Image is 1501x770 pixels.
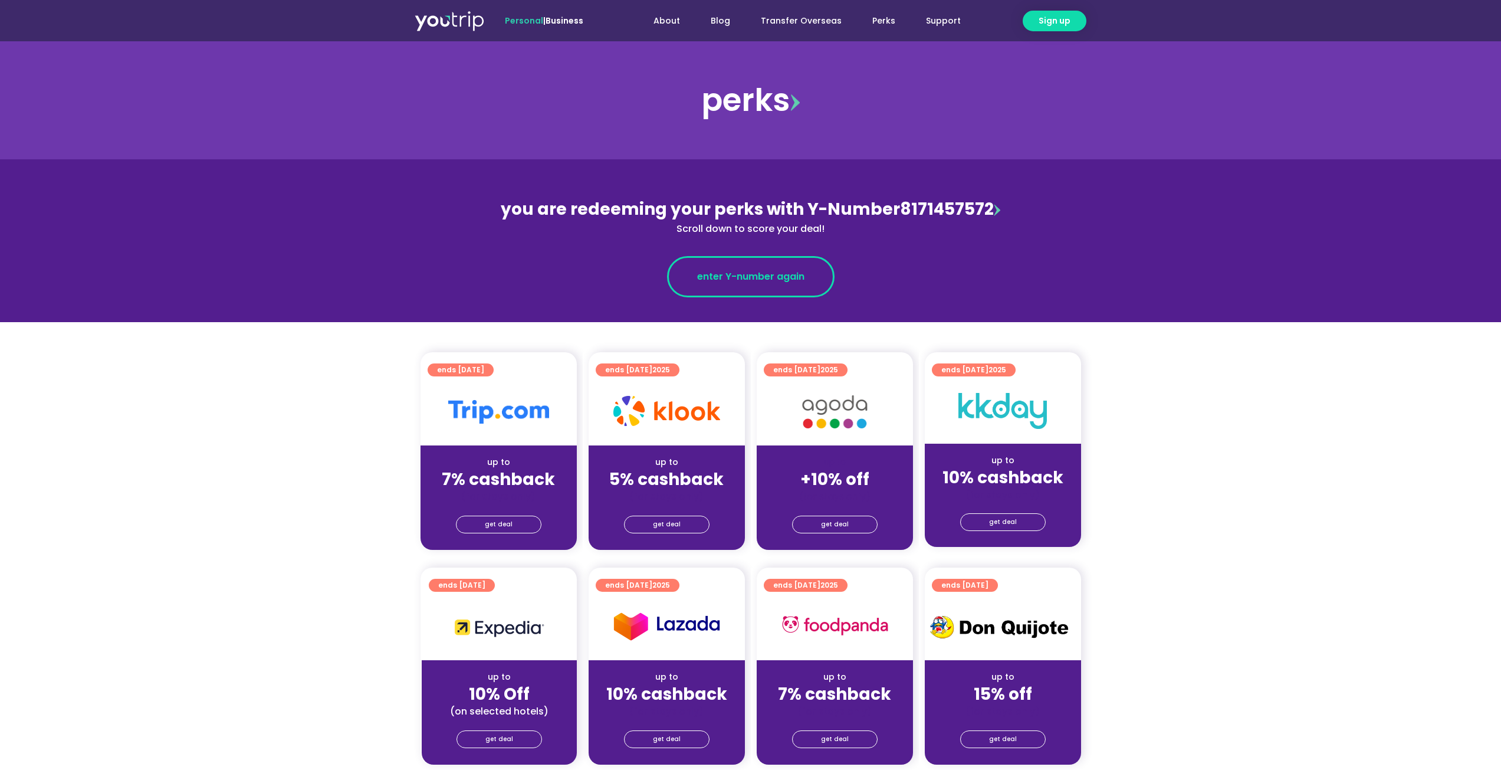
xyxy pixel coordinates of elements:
[505,15,583,27] span: |
[615,10,976,32] nav: Menu
[960,730,1046,748] a: get deal
[598,705,735,717] div: (for stays only)
[934,489,1072,501] div: (for stays only)
[495,222,1007,236] div: Scroll down to score your deal!
[695,10,745,32] a: Blog
[941,363,1006,376] span: ends [DATE]
[778,683,891,706] strong: 7% cashback
[546,15,583,27] a: Business
[609,468,724,491] strong: 5% cashback
[1023,11,1086,31] a: Sign up
[974,683,1032,706] strong: 15% off
[456,730,542,748] a: get deal
[605,363,670,376] span: ends [DATE]
[667,256,835,297] a: enter Y-number again
[652,365,670,375] span: 2025
[989,731,1017,748] span: get deal
[821,731,849,748] span: get deal
[1039,15,1070,27] span: Sign up
[596,579,679,592] a: ends [DATE]2025
[766,671,904,683] div: up to
[941,579,988,592] span: ends [DATE]
[792,516,878,533] a: get deal
[442,468,555,491] strong: 7% cashback
[932,363,1016,376] a: ends [DATE]2025
[596,363,679,376] a: ends [DATE]2025
[766,705,904,717] div: (for stays only)
[989,514,1017,530] span: get deal
[624,516,710,533] a: get deal
[485,731,513,748] span: get deal
[652,580,670,590] span: 2025
[598,671,735,683] div: up to
[469,683,530,706] strong: 10% Off
[934,705,1072,717] div: (for stays only)
[501,198,900,221] span: you are redeeming your perks with Y-Number
[766,490,904,503] div: (for stays only)
[820,580,838,590] span: 2025
[598,456,735,468] div: up to
[934,454,1072,467] div: up to
[431,671,567,683] div: up to
[638,10,695,32] a: About
[800,468,869,491] strong: +10% off
[653,731,681,748] span: get deal
[988,365,1006,375] span: 2025
[792,730,878,748] a: get deal
[495,197,1007,236] div: 8171457572
[824,456,846,468] span: up to
[960,513,1046,531] a: get deal
[430,456,567,468] div: up to
[745,10,857,32] a: Transfer Overseas
[485,516,513,533] span: get deal
[605,579,670,592] span: ends [DATE]
[764,579,848,592] a: ends [DATE]2025
[773,579,838,592] span: ends [DATE]
[606,683,727,706] strong: 10% cashback
[505,15,543,27] span: Personal
[624,730,710,748] a: get deal
[430,490,567,503] div: (for stays only)
[431,705,567,717] div: (on selected hotels)
[437,363,484,376] span: ends [DATE]
[911,10,976,32] a: Support
[697,270,804,284] span: enter Y-number again
[934,671,1072,683] div: up to
[428,363,494,376] a: ends [DATE]
[598,490,735,503] div: (for stays only)
[820,365,838,375] span: 2025
[932,579,998,592] a: ends [DATE]
[456,516,541,533] a: get deal
[773,363,838,376] span: ends [DATE]
[821,516,849,533] span: get deal
[653,516,681,533] span: get deal
[857,10,911,32] a: Perks
[764,363,848,376] a: ends [DATE]2025
[438,579,485,592] span: ends [DATE]
[942,466,1063,489] strong: 10% cashback
[429,579,495,592] a: ends [DATE]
